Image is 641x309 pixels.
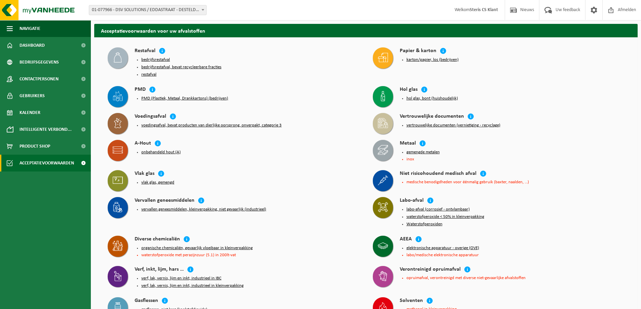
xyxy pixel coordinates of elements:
button: karton/papier, los (bedrijven) [406,57,459,63]
li: opruimafval, verontreinigd met diverse niet-gevaarlijke afvalstoffen [406,276,625,280]
button: verf, lak, vernis, lijm en inkt, industrieel in IBC [141,276,221,281]
li: inox [406,157,625,161]
h4: Solventen [400,297,423,305]
span: 01-077966 - DSV SOLUTIONS / EDDASTRAAT - DESTELDONK [89,5,207,15]
h4: Vervallen geneesmiddelen [135,197,194,205]
h4: Verf, inkt, lijm, hars … [135,266,184,274]
button: bedrijfsrestafval, bevat recycleerbare fracties [141,65,221,70]
button: onbehandeld hout (A) [141,150,181,155]
h4: PMD [135,86,146,94]
h2: Acceptatievoorwaarden voor uw afvalstoffen [94,24,638,37]
span: Intelligente verbond... [20,121,72,138]
li: labo/medische elektronische apparatuur [406,253,625,257]
button: vertrouwelijke documenten (vernietiging - recyclage) [406,123,500,128]
span: Navigatie [20,20,40,37]
strong: Steris CS Klant [470,7,498,12]
button: Waterstofperoxiden [406,222,442,227]
button: restafval [141,72,156,77]
button: waterstofperoxide < 50% in kleinverpakking [406,214,484,220]
span: Kalender [20,104,40,121]
button: organische chemicaliën, gevaarlijk vloeibaar in kleinverpakking [141,245,253,251]
span: 01-077966 - DSV SOLUTIONS / EDDASTRAAT - DESTELDONK [89,5,206,15]
h4: Verontreinigd opruimafval [400,266,461,274]
span: Dashboard [20,37,45,54]
h4: Restafval [135,47,155,55]
h4: Metaal [400,140,416,148]
h4: Gasflessen [135,297,158,305]
button: vlak glas, gemengd [141,180,174,185]
button: labo-afval (corrosief - ontvlambaar) [406,207,470,212]
button: gemengde metalen [406,150,440,155]
span: Acceptatievoorwaarden [20,155,74,171]
h4: Hol glas [400,86,418,94]
li: waterstofperoxide met perazijnzuur (5.1) in 200lt-vat [141,253,359,257]
h4: Vertrouwelijke documenten [400,113,464,121]
h4: Labo-afval [400,197,424,205]
span: Gebruikers [20,87,45,104]
button: vervallen geneesmiddelen, kleinverpakking, niet gevaarlijk (industrieel) [141,207,266,212]
button: bedrijfsrestafval [141,57,170,63]
span: Product Shop [20,138,50,155]
button: elektronische apparatuur - overige (OVE) [406,245,479,251]
button: PMD (Plastiek, Metaal, Drankkartons) (bedrijven) [141,96,228,101]
h4: Niet risicohoudend medisch afval [400,170,476,178]
h4: Vlak glas [135,170,154,178]
span: Contactpersonen [20,71,59,87]
button: voedingsafval, bevat producten van dierlijke oorsprong, onverpakt, categorie 3 [141,123,282,128]
button: hol glas, bont (huishoudelijk) [406,96,458,101]
h4: Diverse chemicaliën [135,236,180,243]
h4: AEEA [400,236,412,243]
li: medische benodigdheden voor éénmalig gebruik (baxter, naalden, ...) [406,180,625,184]
h4: Papier & karton [400,47,436,55]
h4: Voedingsafval [135,113,166,121]
span: Bedrijfsgegevens [20,54,59,71]
button: verf, lak, vernis, lijm en inkt, industrieel in kleinverpakking [141,283,244,288]
h4: A-Hout [135,140,151,148]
